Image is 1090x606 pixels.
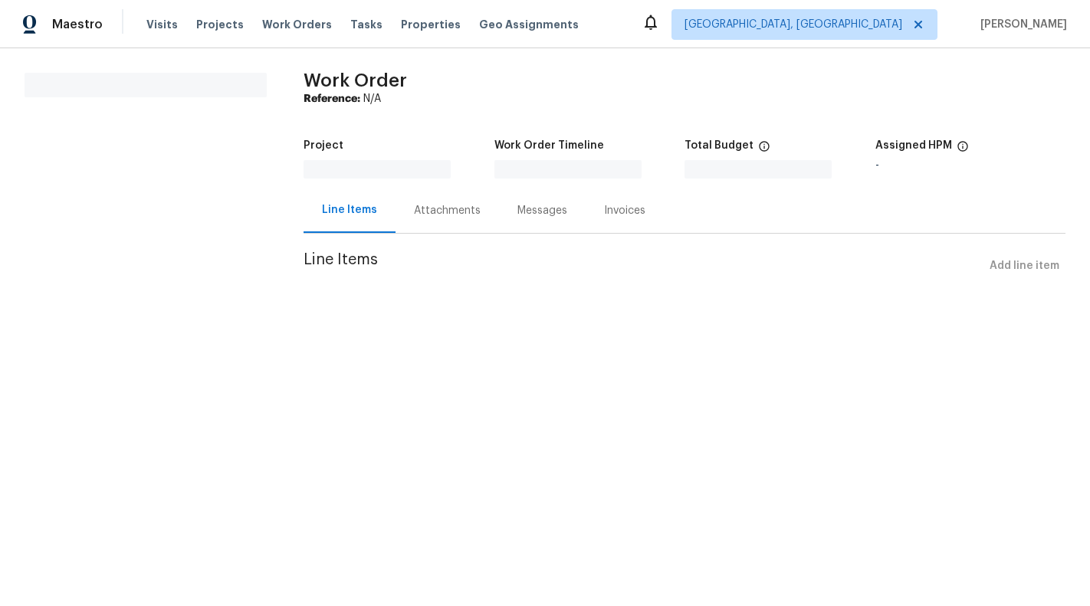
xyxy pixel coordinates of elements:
[494,140,604,151] h5: Work Order Timeline
[304,93,360,104] b: Reference:
[875,140,952,151] h5: Assigned HPM
[350,19,382,30] span: Tasks
[604,203,645,218] div: Invoices
[685,140,753,151] h5: Total Budget
[974,17,1067,32] span: [PERSON_NAME]
[304,71,407,90] span: Work Order
[758,140,770,160] span: The total cost of line items that have been proposed by Opendoor. This sum includes line items th...
[322,202,377,218] div: Line Items
[517,203,567,218] div: Messages
[52,17,103,32] span: Maestro
[146,17,178,32] span: Visits
[304,252,983,280] span: Line Items
[304,140,343,151] h5: Project
[304,91,1065,106] div: N/A
[875,160,1066,171] div: -
[685,17,902,32] span: [GEOGRAPHIC_DATA], [GEOGRAPHIC_DATA]
[401,17,461,32] span: Properties
[479,17,579,32] span: Geo Assignments
[957,140,969,160] span: The hpm assigned to this work order.
[196,17,244,32] span: Projects
[414,203,481,218] div: Attachments
[262,17,332,32] span: Work Orders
